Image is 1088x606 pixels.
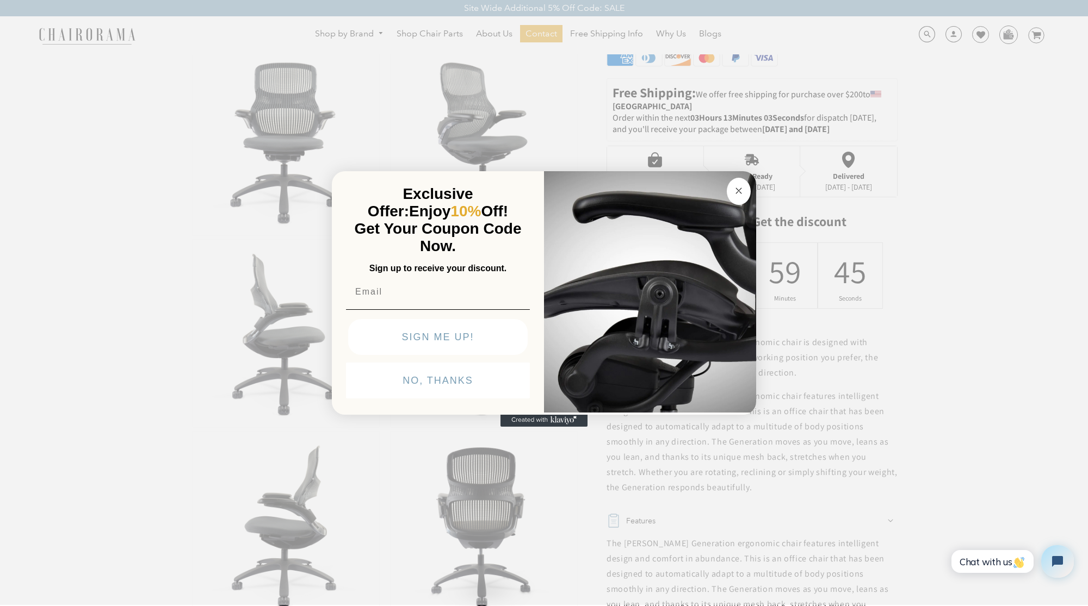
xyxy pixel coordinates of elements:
[368,185,473,220] span: Exclusive Offer:
[346,309,530,310] img: underline
[727,178,751,205] button: Close dialog
[544,169,756,413] img: 92d77583-a095-41f6-84e7-858462e0427a.jpeg
[409,203,508,220] span: Enjoy Off!
[355,220,522,254] span: Get Your Coupon Code Now.
[346,363,530,398] button: NO, THANKS
[369,264,506,273] span: Sign up to receive your discount.
[450,203,481,220] span: 10%
[500,414,588,427] a: Created with Klaviyo - opens in a new tab
[939,536,1083,587] iframe: Tidio Chat
[346,281,530,303] input: Email
[348,319,528,355] button: SIGN ME UP!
